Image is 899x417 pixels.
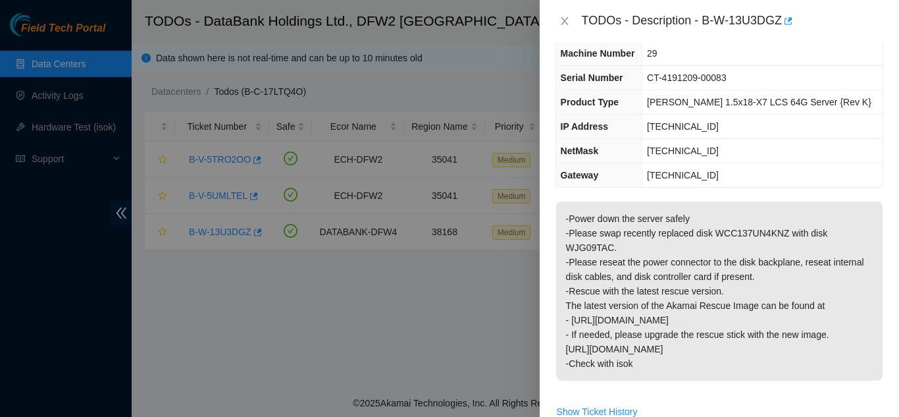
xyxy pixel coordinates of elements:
span: Machine Number [561,48,635,59]
div: TODOs - Description - B-W-13U3DGZ [582,11,883,32]
p: -Power down the server safely -Please swap recently replaced disk WCC137UN4KNZ with disk WJG09TAC... [556,202,883,381]
span: Gateway [561,170,599,181]
span: NetMask [561,146,599,156]
span: [TECHNICAL_ID] [647,121,719,132]
button: Close [555,15,574,28]
span: IP Address [561,121,608,132]
span: CT-4191209-00083 [647,72,727,83]
span: 29 [647,48,657,59]
span: [TECHNICAL_ID] [647,146,719,156]
span: [TECHNICAL_ID] [647,170,719,181]
span: Product Type [561,97,619,107]
span: Serial Number [561,72,623,83]
span: [PERSON_NAME] 1.5x18-X7 LCS 64G Server {Rev K} [647,97,871,107]
span: close [559,16,570,26]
